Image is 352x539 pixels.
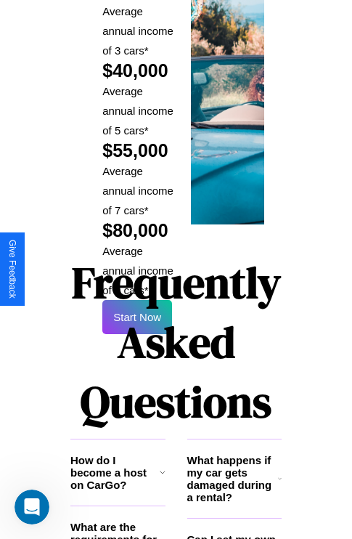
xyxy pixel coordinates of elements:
h3: How do I become a host on CarGo? [70,454,160,491]
iframe: Intercom live chat [15,490,49,524]
h1: Frequently Asked Questions [70,246,282,439]
h2: $55,000 [102,140,176,161]
p: Average annual income of 5 cars* [102,81,176,140]
h2: $80,000 [102,220,176,241]
button: Start Now [102,300,172,334]
h3: What happens if my car gets damaged during a rental? [187,454,278,503]
p: Average annual income of 3 cars* [102,1,176,60]
h2: $40,000 [102,60,176,81]
div: Give Feedback [7,240,17,299]
p: Average annual income of 7 cars* [102,161,176,220]
p: Average annual income of 9 cars* [102,241,176,300]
